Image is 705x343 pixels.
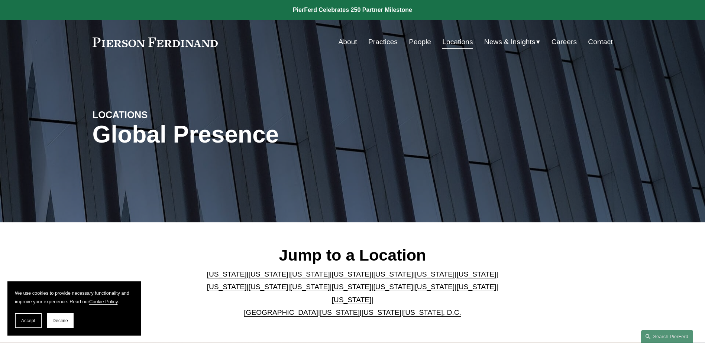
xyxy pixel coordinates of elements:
[249,270,288,278] a: [US_STATE]
[47,313,74,328] button: Decline
[373,270,413,278] a: [US_STATE]
[93,121,439,148] h1: Global Presence
[456,270,496,278] a: [US_STATE]
[332,283,372,291] a: [US_STATE]
[207,270,247,278] a: [US_STATE]
[456,283,496,291] a: [US_STATE]
[320,308,360,316] a: [US_STATE]
[339,35,357,49] a: About
[290,270,330,278] a: [US_STATE]
[244,308,318,316] a: [GEOGRAPHIC_DATA]
[207,283,247,291] a: [US_STATE]
[21,318,35,323] span: Accept
[201,245,504,265] h2: Jump to a Location
[415,270,455,278] a: [US_STATE]
[641,330,693,343] a: Search this site
[15,313,42,328] button: Accept
[484,35,540,49] a: folder dropdown
[588,35,612,49] a: Contact
[484,36,536,49] span: News & Insights
[15,289,134,306] p: We use cookies to provide necessary functionality and improve your experience. Read our .
[89,299,118,304] a: Cookie Policy
[373,283,413,291] a: [US_STATE]
[409,35,431,49] a: People
[93,109,223,121] h4: LOCATIONS
[52,318,68,323] span: Decline
[7,281,141,336] section: Cookie banner
[442,35,473,49] a: Locations
[332,296,372,304] a: [US_STATE]
[415,283,455,291] a: [US_STATE]
[403,308,461,316] a: [US_STATE], D.C.
[552,35,577,49] a: Careers
[201,268,504,319] p: | | | | | | | | | | | | | | | | | |
[290,283,330,291] a: [US_STATE]
[362,308,401,316] a: [US_STATE]
[368,35,398,49] a: Practices
[249,283,288,291] a: [US_STATE]
[332,270,372,278] a: [US_STATE]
